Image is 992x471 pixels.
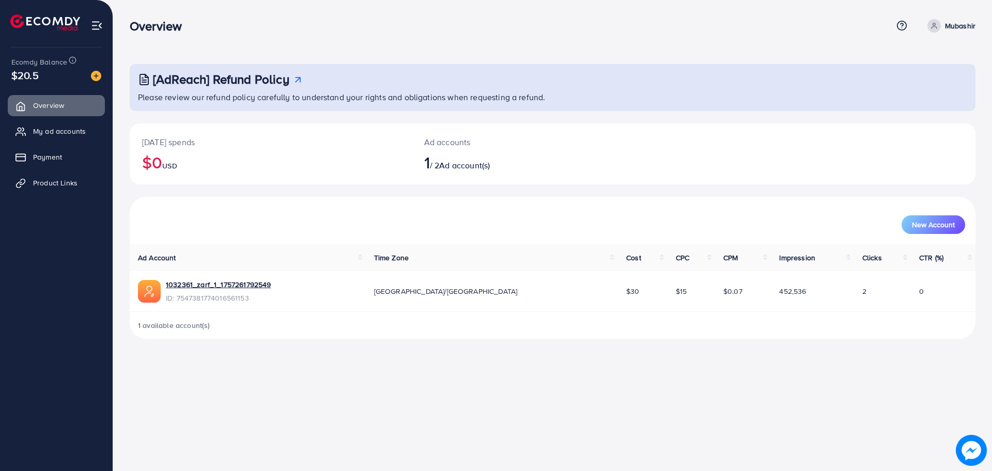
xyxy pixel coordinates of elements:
[8,172,105,193] a: Product Links
[11,57,67,67] span: Ecomdy Balance
[912,221,955,228] span: New Account
[439,160,490,171] span: Ad account(s)
[33,178,78,188] span: Product Links
[8,121,105,142] a: My ad accounts
[33,152,62,162] span: Payment
[138,280,161,303] img: ic-ads-acc.e4c84228.svg
[862,253,882,263] span: Clicks
[902,215,965,234] button: New Account
[142,136,399,148] p: [DATE] spends
[923,19,975,33] a: Mubashir
[91,20,103,32] img: menu
[138,253,176,263] span: Ad Account
[676,253,689,263] span: CPC
[862,286,866,296] span: 2
[153,72,289,87] h3: [AdReach] Refund Policy
[626,286,639,296] span: $30
[8,95,105,116] a: Overview
[33,126,86,136] span: My ad accounts
[919,253,943,263] span: CTR (%)
[779,286,806,296] span: 452,536
[723,253,738,263] span: CPM
[676,286,687,296] span: $15
[138,320,210,331] span: 1 available account(s)
[138,91,969,103] p: Please review our refund policy carefully to understand your rights and obligations when requesti...
[424,150,430,174] span: 1
[919,286,924,296] span: 0
[956,435,987,466] img: image
[945,20,975,32] p: Mubashir
[166,293,271,303] span: ID: 7547381774016561153
[130,19,190,34] h3: Overview
[11,68,39,83] span: $20.5
[723,286,742,296] span: $0.07
[374,286,518,296] span: [GEOGRAPHIC_DATA]/[GEOGRAPHIC_DATA]
[779,253,815,263] span: Impression
[424,152,611,172] h2: / 2
[91,71,101,81] img: image
[10,14,80,30] img: logo
[142,152,399,172] h2: $0
[33,100,64,111] span: Overview
[8,147,105,167] a: Payment
[162,161,177,171] span: USD
[166,279,271,290] a: 1032361_zarf_1_1757261792549
[626,253,641,263] span: Cost
[424,136,611,148] p: Ad accounts
[374,253,409,263] span: Time Zone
